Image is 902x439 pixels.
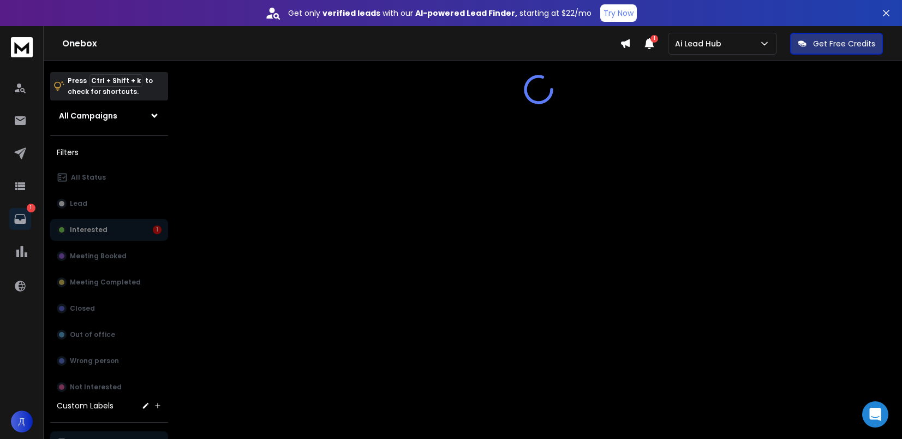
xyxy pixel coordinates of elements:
[322,8,380,19] strong: verified leads
[50,105,168,127] button: All Campaigns
[57,400,114,411] h3: Custom Labels
[790,33,883,55] button: Get Free Credits
[813,38,875,49] p: Get Free Credits
[650,35,658,43] span: 1
[600,4,637,22] button: Try Now
[62,37,620,50] h1: Onebox
[11,411,33,432] button: Д
[675,38,726,49] p: Ai Lead Hub
[59,110,117,121] h1: All Campaigns
[415,8,517,19] strong: AI-powered Lead Finder,
[89,74,142,87] span: Ctrl + Shift + k
[68,75,153,97] p: Press to check for shortcuts.
[27,204,35,212] p: 1
[604,8,634,19] p: Try Now
[50,145,168,160] h3: Filters
[862,401,888,428] div: Open Intercom Messenger
[288,8,592,19] p: Get only with our starting at $22/mo
[11,37,33,57] img: logo
[9,208,31,230] a: 1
